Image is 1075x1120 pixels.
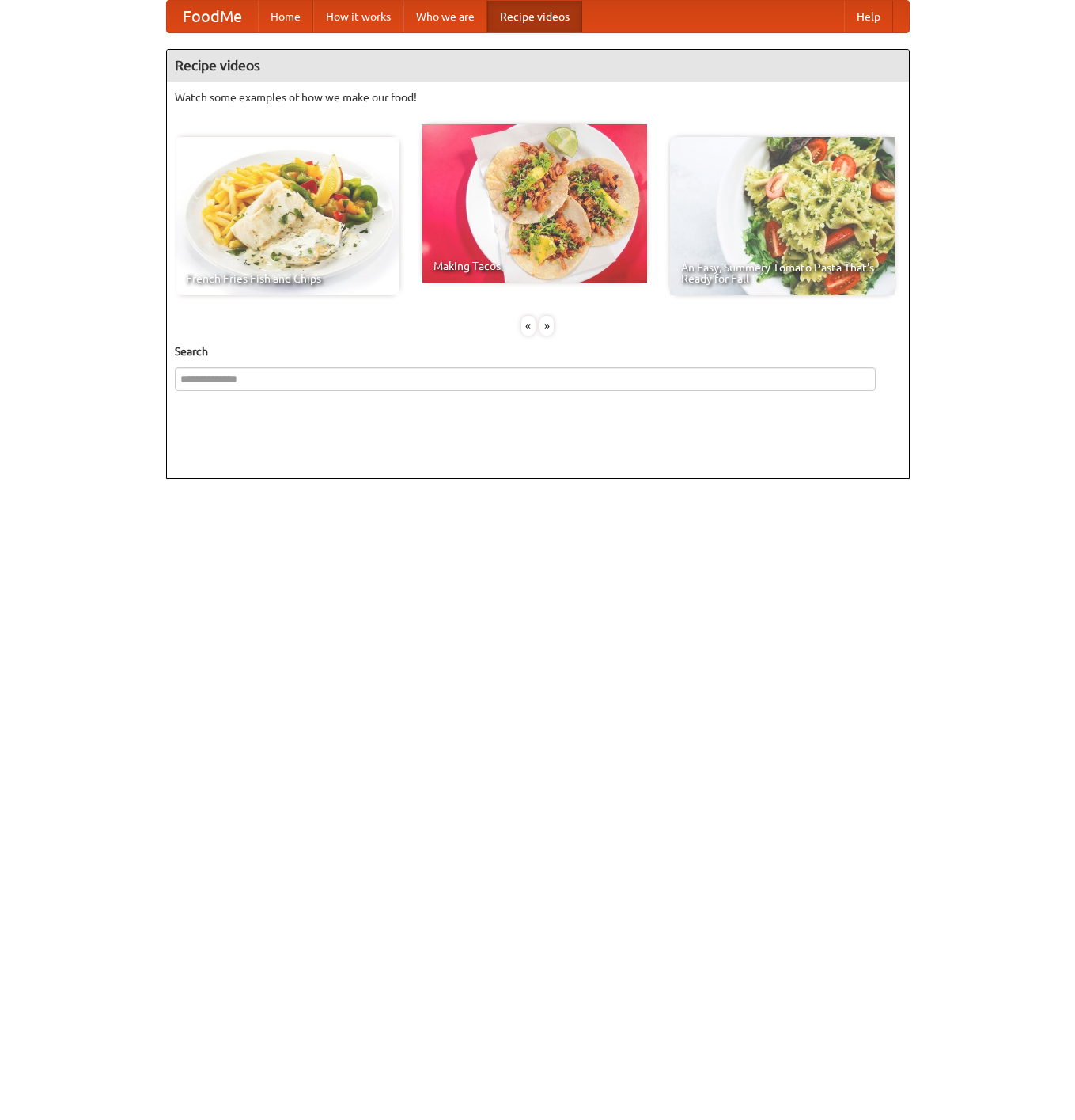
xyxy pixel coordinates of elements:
[313,1,403,32] a: How it works
[186,273,388,284] span: French Fries Fish and Chips
[539,316,554,336] div: »
[844,1,893,32] a: Help
[422,124,647,283] a: Making Tacos
[403,1,487,32] a: Who we are
[521,316,536,336] div: «
[258,1,313,32] a: Home
[487,1,582,32] a: Recipe videos
[167,50,909,82] h4: Recipe videos
[681,262,884,284] span: An Easy, Summery Tomato Pasta That's Ready for Fall
[433,260,636,271] span: Making Tacos
[175,137,399,295] a: French Fries Fish and Chips
[175,89,901,105] p: Watch some examples of how we make our food!
[175,344,901,359] h5: Search
[670,137,895,295] a: An Easy, Summery Tomato Pasta That's Ready for Fall
[167,1,258,32] a: FoodMe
